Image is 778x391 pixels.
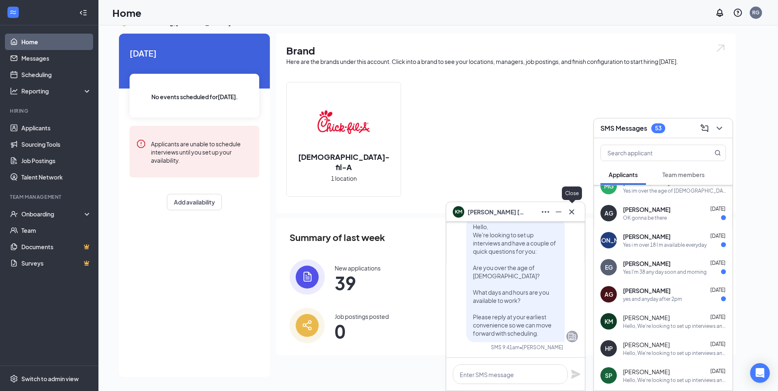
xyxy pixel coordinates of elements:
[335,264,381,272] div: New applications
[286,43,726,57] h1: Brand
[21,210,84,218] div: Onboarding
[605,263,613,271] div: EG
[21,50,91,66] a: Messages
[623,187,726,194] div: Yes im over the age of [DEMOGRAPHIC_DATA], and i'm available basically everyday of the week, exce...
[520,344,563,351] span: • [PERSON_NAME]
[623,259,671,268] span: [PERSON_NAME]
[713,122,726,135] button: ChevronDown
[609,171,638,178] span: Applicants
[10,193,90,200] div: Team Management
[567,207,577,217] svg: Cross
[9,8,17,16] svg: WorkstreamLogo
[623,368,670,376] span: [PERSON_NAME]
[468,207,525,216] span: [PERSON_NAME] [PERSON_NAME]
[317,96,370,148] img: Chick-fil-A
[710,368,726,374] span: [DATE]
[623,286,671,295] span: [PERSON_NAME]
[21,169,91,185] a: Talent Network
[541,207,550,217] svg: Ellipses
[335,312,389,321] div: Job postings posted
[21,34,91,50] a: Home
[130,47,259,59] span: [DATE]
[715,8,725,18] svg: Notifications
[151,92,238,101] span: No events scheduled for [DATE] .
[331,174,357,183] span: 1 location
[151,139,253,164] div: Applicants are unable to schedule interviews until you set up your availability.
[21,87,92,95] div: Reporting
[623,377,726,384] div: Hello, We're looking to set up interviews and have a couple of quick questions for you: Are you o...
[21,375,79,383] div: Switch to admin view
[21,136,91,152] a: Sourcing Tools
[655,125,662,132] div: 53
[623,341,670,349] span: [PERSON_NAME]
[710,206,726,212] span: [DATE]
[562,186,582,200] div: Close
[21,120,91,136] a: Applicants
[565,205,578,218] button: Cross
[605,344,613,352] div: HP
[79,9,87,17] svg: Collapse
[290,259,325,295] img: icon
[567,332,577,341] svg: Company
[623,350,726,357] div: Hello, We're looking to set up interviews and have a couple of quick questions for you: Are you o...
[715,43,726,53] img: open.6027fd2a22e1237b5b06.svg
[571,369,581,379] svg: Plane
[710,233,726,239] span: [DATE]
[733,8,743,18] svg: QuestionInfo
[600,124,647,133] h3: SMS Messages
[623,323,726,330] div: Hello, We're looking to set up interviews and have a couple of quick questions for you: Are you o...
[605,209,613,217] div: AG
[605,317,613,325] div: KM
[662,171,705,178] span: Team members
[623,296,682,302] div: yes and anyday after 2pm
[554,207,564,217] svg: Minimize
[623,205,671,214] span: [PERSON_NAME]
[710,341,726,347] span: [DATE]
[605,371,612,380] div: SP
[136,139,146,149] svg: Error
[623,314,670,322] span: [PERSON_NAME]
[605,290,613,298] div: AG
[10,87,18,95] svg: Analysis
[539,205,552,218] button: Ellipses
[623,241,707,248] div: Yes i m over 18 I m available everyday
[604,182,614,190] div: MG
[10,107,90,114] div: Hiring
[491,344,520,351] div: SMS 9:41am
[750,363,770,383] div: Open Intercom Messenger
[698,122,711,135] button: ComposeMessage
[21,222,91,239] a: Team
[710,314,726,320] span: [DATE]
[714,150,721,156] svg: MagnifyingGlass
[21,66,91,83] a: Scheduling
[714,123,724,133] svg: ChevronDown
[21,255,91,271] a: SurveysCrown
[623,214,667,221] div: OK gonna be there
[710,287,726,293] span: [DATE]
[290,230,385,245] span: Summary of last week
[21,239,91,255] a: DocumentsCrown
[623,232,671,241] span: [PERSON_NAME]
[290,308,325,343] img: icon
[167,194,222,210] button: Add availability
[10,210,18,218] svg: UserCheck
[473,223,556,337] span: Hello, We're looking to set up interviews and have a couple of quick questions for you: Are you o...
[335,275,381,290] span: 39
[623,268,707,275] div: Yes I'm 38 any day soon and morning
[601,145,698,161] input: Search applicant
[10,375,18,383] svg: Settings
[710,260,726,266] span: [DATE]
[112,6,141,20] h1: Home
[286,57,726,66] div: Here are the brands under this account. Click into a brand to see your locations, managers, job p...
[700,123,710,133] svg: ComposeMessage
[335,324,389,339] span: 0
[752,9,760,16] div: RG
[552,205,565,218] button: Minimize
[287,152,401,172] h2: [DEMOGRAPHIC_DATA]-fil-A
[585,236,632,244] div: [PERSON_NAME]
[21,152,91,169] a: Job Postings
